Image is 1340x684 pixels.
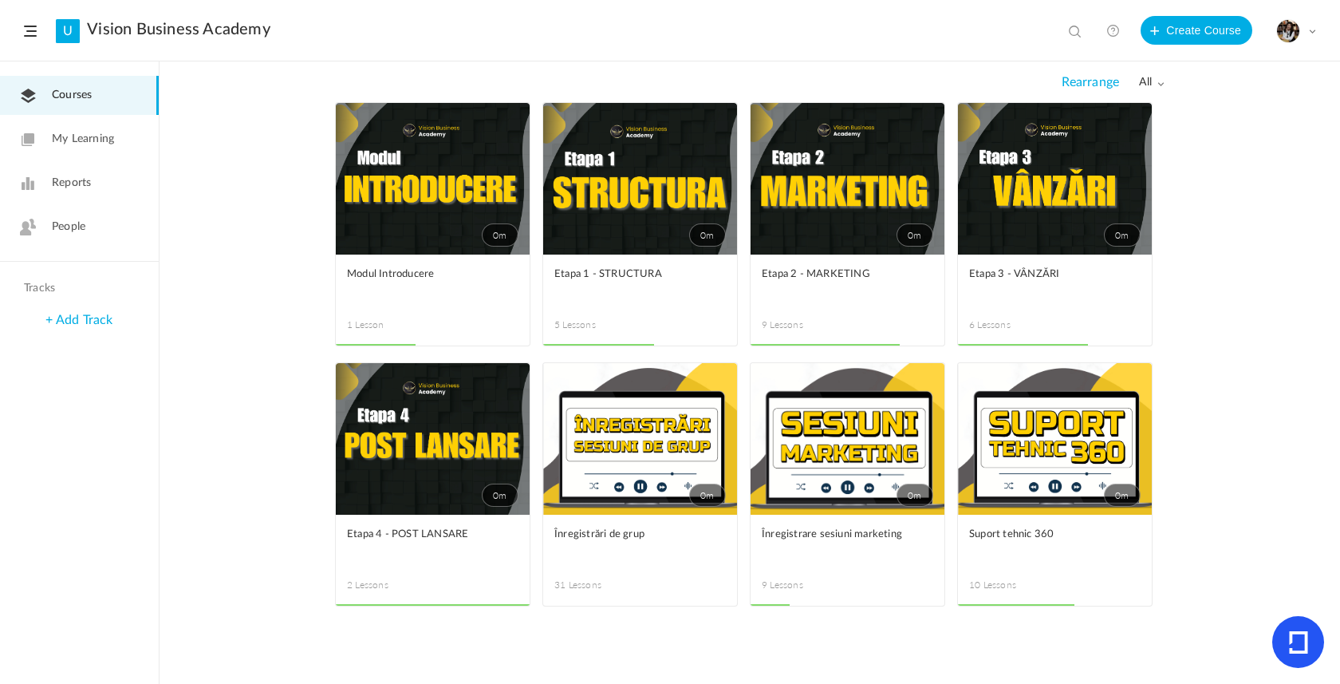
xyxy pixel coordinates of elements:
[52,219,85,235] span: People
[482,484,518,507] span: 0m
[347,318,433,332] span: 1 Lesson
[689,223,726,247] span: 0m
[762,526,909,544] span: Înregistrare sesiuni marketing
[87,20,270,39] a: Vision Business Academy
[543,103,737,255] a: 0m
[1141,16,1252,45] button: Create Course
[24,282,131,295] h4: Tracks
[336,103,530,255] a: 0m
[762,266,933,302] a: Etapa 2 - MARKETING
[751,363,944,515] a: 0m
[336,363,530,515] a: 0m
[969,266,1141,302] a: Etapa 3 - VÂNZĂRI
[56,19,80,43] a: U
[45,314,112,326] a: + Add Track
[347,578,433,592] span: 2 Lessons
[762,578,848,592] span: 9 Lessons
[347,526,518,562] a: Etapa 4 - POST LANSARE
[969,578,1055,592] span: 10 Lessons
[1104,484,1141,507] span: 0m
[52,87,92,104] span: Courses
[969,266,1117,283] span: Etapa 3 - VÂNZĂRI
[762,318,848,332] span: 9 Lessons
[554,318,640,332] span: 5 Lessons
[347,526,495,544] span: Etapa 4 - POST LANSARE
[969,526,1117,544] span: Suport tehnic 360
[969,526,1141,562] a: Suport tehnic 360
[554,526,726,562] a: Înregistrări de grup
[969,318,1055,332] span: 6 Lessons
[762,266,909,283] span: Etapa 2 - MARKETING
[1062,75,1119,90] span: Rearrange
[554,578,640,592] span: 31 Lessons
[554,266,726,302] a: Etapa 1 - STRUCTURA
[554,266,702,283] span: Etapa 1 - STRUCTURA
[52,131,114,148] span: My Learning
[897,484,933,507] span: 0m
[751,103,944,255] a: 0m
[762,526,933,562] a: Înregistrare sesiuni marketing
[689,484,726,507] span: 0m
[1104,223,1141,247] span: 0m
[52,175,91,192] span: Reports
[958,103,1152,255] a: 0m
[1139,76,1165,89] span: all
[347,266,518,302] a: Modul Introducere
[958,363,1152,515] a: 0m
[1277,20,1299,42] img: tempimagehs7pti.png
[347,266,495,283] span: Modul Introducere
[543,363,737,515] a: 0m
[897,223,933,247] span: 0m
[554,526,702,544] span: Înregistrări de grup
[482,223,518,247] span: 0m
